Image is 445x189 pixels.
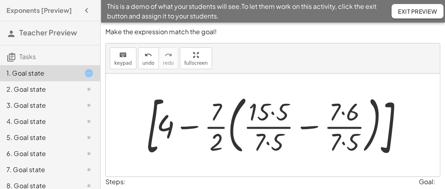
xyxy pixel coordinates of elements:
[398,8,437,15] span: Exit Preview
[6,165,71,175] div: 7. Goal state
[159,47,178,69] button: redoredo
[105,177,126,186] label: Steps:
[84,101,94,110] i: Task not started.
[6,84,71,94] div: 2. Goal state
[6,133,71,142] div: 5. Goal state
[165,50,172,60] i: redo
[114,60,132,66] span: keypad
[84,117,94,126] i: Task not started.
[184,60,208,66] span: fullscreen
[110,47,136,69] button: keyboardkeypad
[163,60,174,66] span: redo
[6,68,71,78] div: 1. Goal state
[19,52,36,61] span: Tasks
[6,117,71,126] div: 4. Goal state
[419,177,440,187] div: Goal:
[144,50,152,60] i: undo
[105,27,440,37] p: Make the expression match the goal!
[84,84,94,94] i: Task not started.
[6,101,71,110] div: 3. Goal state
[391,4,443,18] button: Exit Preview
[107,2,391,21] span: This is a demo of what your students will see. To let them work on this activity, click the exit ...
[180,47,212,69] button: fullscreen
[138,47,159,69] button: undoundo
[142,60,155,66] span: undo
[84,149,94,158] i: Task not started.
[6,6,72,15] h4: Exponents [Preview]
[84,68,94,78] i: Task started.
[6,149,71,158] div: 6. Goal state
[119,50,127,60] i: keyboard
[19,28,77,37] span: Teacher Preview
[84,165,94,175] i: Task not started.
[84,133,94,142] i: Task not started.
